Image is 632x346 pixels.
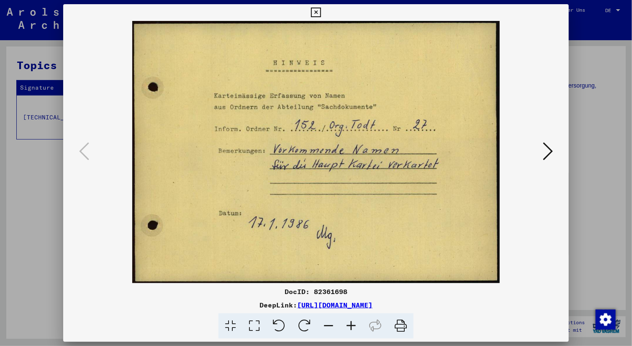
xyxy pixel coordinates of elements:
[596,310,616,330] img: Zustimmung ändern
[92,21,540,283] img: 001.jpg
[297,301,373,309] a: [URL][DOMAIN_NAME]
[63,300,569,310] div: DeepLink:
[595,309,615,329] div: Zustimmung ändern
[63,287,569,297] div: DocID: 82361698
